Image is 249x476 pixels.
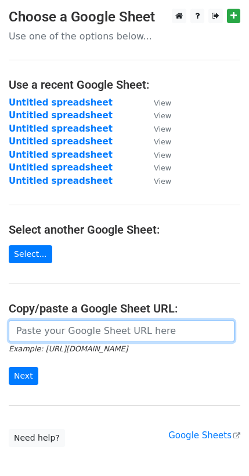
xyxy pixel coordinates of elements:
[142,110,171,121] a: View
[142,150,171,160] a: View
[154,111,171,120] small: View
[9,150,113,160] a: Untitled spreadsheet
[9,245,52,263] a: Select...
[191,420,249,476] iframe: Chat Widget
[154,99,171,107] small: View
[9,9,240,26] h3: Choose a Google Sheet
[154,137,171,146] small: View
[9,162,113,173] a: Untitled spreadsheet
[154,125,171,133] small: View
[142,123,171,134] a: View
[9,97,113,108] a: Untitled spreadsheet
[142,136,171,147] a: View
[9,223,240,237] h4: Select another Google Sheet:
[142,176,171,186] a: View
[9,301,240,315] h4: Copy/paste a Google Sheet URL:
[9,367,38,385] input: Next
[9,110,113,121] a: Untitled spreadsheet
[168,430,240,441] a: Google Sheets
[9,344,128,353] small: Example: [URL][DOMAIN_NAME]
[154,151,171,159] small: View
[9,30,240,42] p: Use one of the options below...
[9,78,240,92] h4: Use a recent Google Sheet:
[142,97,171,108] a: View
[9,320,234,342] input: Paste your Google Sheet URL here
[154,177,171,186] small: View
[9,429,65,447] a: Need help?
[142,162,171,173] a: View
[9,176,113,186] a: Untitled spreadsheet
[154,163,171,172] small: View
[9,123,113,134] a: Untitled spreadsheet
[9,136,113,147] a: Untitled spreadsheet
